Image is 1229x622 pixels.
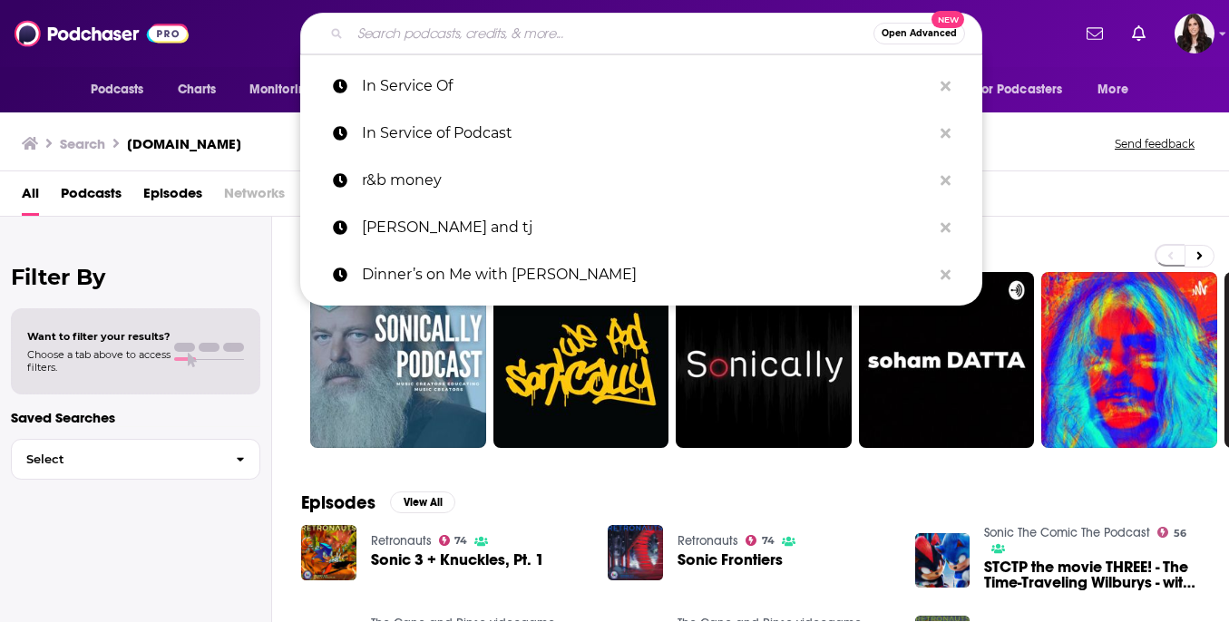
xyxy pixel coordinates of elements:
[362,110,932,157] p: In Service of Podcast
[300,251,982,298] a: Dinner’s on Me with [PERSON_NAME]
[1085,73,1151,107] button: open menu
[362,204,932,251] p: amy and tj
[678,552,783,568] a: Sonic Frontiers
[143,179,202,216] a: Episodes
[11,439,260,480] button: Select
[127,135,241,152] h3: [DOMAIN_NAME]
[608,525,663,580] img: Sonic Frontiers
[362,157,932,204] p: r&b money
[12,453,221,465] span: Select
[964,73,1089,107] button: open menu
[91,77,144,102] span: Podcasts
[976,77,1063,102] span: For Podcasters
[1175,14,1214,53] button: Show profile menu
[915,533,971,588] img: STCTP the movie THREE! - The Time-Traveling Wilburys - with Jehan!
[882,29,957,38] span: Open Advanced
[61,179,122,216] a: Podcasts
[178,77,217,102] span: Charts
[1097,77,1128,102] span: More
[78,73,168,107] button: open menu
[362,251,932,298] p: Dinner’s on Me with Jesse Tyler Ferguson
[60,135,105,152] h3: Search
[11,264,260,290] h2: Filter By
[27,330,171,343] span: Want to filter your results?
[11,409,260,426] p: Saved Searches
[27,348,171,374] span: Choose a tab above to access filters.
[1174,530,1186,538] span: 56
[439,535,468,546] a: 74
[984,525,1150,540] a: Sonic The Comic The Podcast
[300,157,982,204] a: r&b money
[300,13,982,54] div: Search podcasts, credits, & more...
[371,552,544,568] a: Sonic 3 + Knuckles, Pt. 1
[1109,136,1200,151] button: Send feedback
[1079,18,1110,49] a: Show notifications dropdown
[390,491,455,513] button: View All
[1175,14,1214,53] img: User Profile
[873,23,965,44] button: Open AdvancedNew
[237,73,337,107] button: open menu
[350,19,873,48] input: Search podcasts, credits, & more...
[362,63,932,110] p: In Service Of
[1175,14,1214,53] span: Logged in as RebeccaShapiro
[300,63,982,110] a: In Service Of
[371,533,432,549] a: Retronauts
[932,11,964,28] span: New
[746,535,775,546] a: 74
[301,491,455,514] a: EpisodesView All
[678,533,738,549] a: Retronauts
[1157,527,1186,538] a: 56
[22,179,39,216] a: All
[984,559,1200,590] a: STCTP the movie THREE! - The Time-Traveling Wilburys - with Jehan!
[300,204,982,251] a: [PERSON_NAME] and tj
[15,16,189,51] img: Podchaser - Follow, Share and Rate Podcasts
[454,537,467,545] span: 74
[300,110,982,157] a: In Service of Podcast
[166,73,228,107] a: Charts
[984,559,1200,590] span: STCTP the movie THREE! - The Time-Traveling Wilburys - with [PERSON_NAME]!
[224,179,285,216] span: Networks
[249,77,314,102] span: Monitoring
[1125,18,1153,49] a: Show notifications dropdown
[301,491,376,514] h2: Episodes
[301,525,356,580] img: Sonic 3 + Knuckles, Pt. 1
[762,537,775,545] span: 74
